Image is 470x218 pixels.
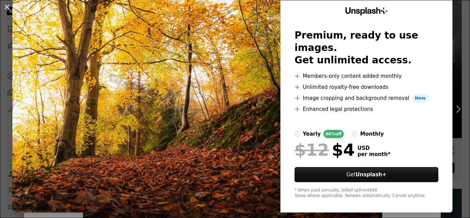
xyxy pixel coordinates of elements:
[295,29,438,66] h2: Premium, ready to use images. Get unlimited access.
[295,94,438,102] li: Image cropping and background removal
[295,141,329,159] span: $12
[412,94,429,102] span: New
[323,130,344,138] div: 66% off
[357,151,391,157] span: per month *
[360,130,384,138] div: monthly
[295,105,438,113] li: Enhanced legal protections
[295,72,438,80] li: Members-only content added monthly
[295,131,300,137] input: yearly66%off
[352,131,357,137] input: monthly
[295,83,438,91] li: Unlimited royalty-free downloads
[295,188,438,199] div: * When paid annually, billed upfront $48 Taxes where applicable. Renews automatically. Cancel any...
[295,167,438,182] button: GetUnsplash+
[295,141,355,159] div: $4
[303,130,321,138] div: yearly
[355,172,386,178] strong: Unsplash+
[357,145,391,151] span: USD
